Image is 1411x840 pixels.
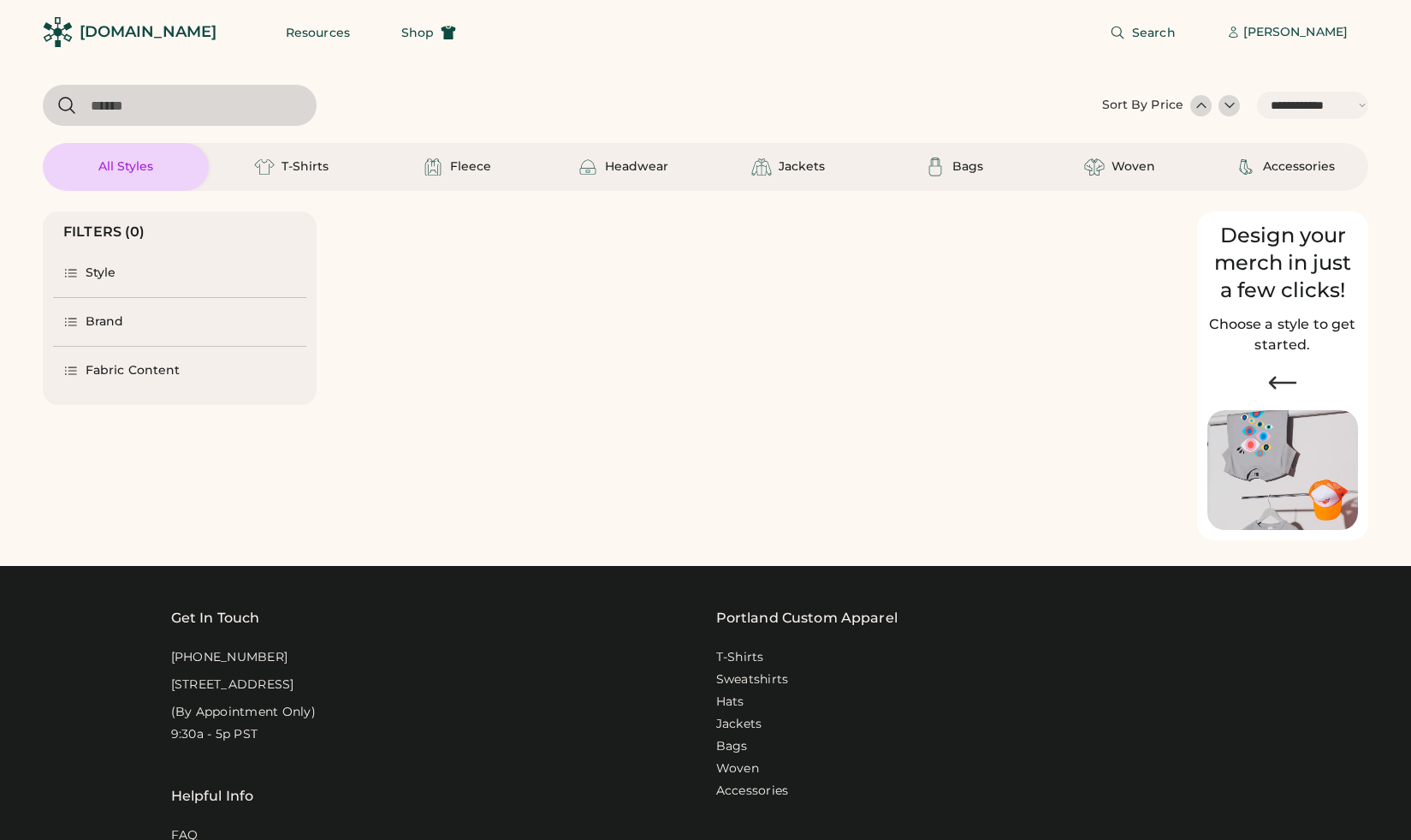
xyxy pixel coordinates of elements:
img: Headwear Icon [578,157,598,177]
a: Hats [716,694,744,711]
img: Fleece Icon [423,157,443,177]
img: Accessories Icon [1236,157,1256,177]
button: Shop [381,15,477,50]
div: Bags [952,158,983,176]
button: Search [1089,15,1196,50]
a: Portland Custom Apparel [716,608,898,629]
span: Search [1132,27,1176,39]
div: FILTERS (0) [63,222,145,242]
a: Bags [716,738,748,755]
img: Bags Icon [925,157,946,177]
div: (By Appointment Only) [171,704,316,721]
div: 9:30a - 5p PST [171,726,258,743]
img: Jackets Icon [751,157,772,177]
div: Style [86,265,116,282]
div: Accessories [1263,158,1335,176]
div: Design your merch in just a few clicks! [1207,222,1358,304]
a: Woven [716,760,759,777]
span: Shop [401,27,434,39]
div: Headwear [605,158,668,176]
div: Fabric Content [86,362,180,379]
div: Fleece [450,158,491,176]
div: Woven [1112,158,1155,176]
div: T-Shirts [282,158,329,176]
div: Jackets [779,158,825,176]
a: Accessories [716,783,789,800]
img: T-Shirts Icon [254,157,275,177]
div: [PERSON_NAME] [1243,24,1348,41]
div: Helpful Info [171,786,254,807]
a: Sweatshirts [716,671,789,688]
a: Jackets [716,716,762,733]
img: Image of Lisa Congdon Eye Print on T-Shirt and Hat [1207,410,1358,531]
div: Brand [86,313,124,331]
div: Sort By Price [1102,97,1183,114]
div: Get In Touch [171,608,260,629]
img: Rendered Logo - Screens [43,17,73,47]
button: Resources [265,15,371,50]
div: [STREET_ADDRESS] [171,676,294,694]
img: Woven Icon [1084,157,1105,177]
div: [DOMAIN_NAME] [80,21,216,43]
a: T-Shirts [716,649,764,666]
h2: Choose a style to get started. [1207,314,1358,355]
div: All Styles [98,158,153,176]
div: [PHONE_NUMBER] [171,649,288,666]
